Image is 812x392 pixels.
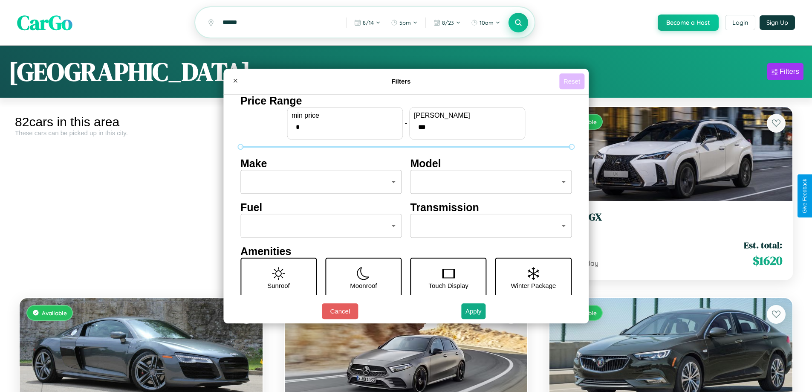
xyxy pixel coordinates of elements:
[429,16,465,29] button: 8/23
[17,9,72,37] span: CarGo
[405,117,407,129] p: -
[42,309,67,317] span: Available
[559,73,584,89] button: Reset
[414,112,520,119] label: [PERSON_NAME]
[387,16,422,29] button: 5pm
[240,157,402,170] h4: Make
[399,19,411,26] span: 5pm
[243,78,559,85] h4: Filters
[744,239,782,251] span: Est. total:
[753,252,782,269] span: $ 1620
[267,280,290,291] p: Sunroof
[292,112,398,119] label: min price
[410,157,572,170] h4: Model
[767,63,803,80] button: Filters
[410,201,572,214] h4: Transmission
[442,19,454,26] span: 8 / 23
[802,179,808,213] div: Give Feedback
[467,16,505,29] button: 10am
[15,115,267,129] div: 82 cars in this area
[240,95,572,107] h4: Price Range
[363,19,374,26] span: 8 / 14
[560,211,782,232] a: Lexus GX2022
[780,67,799,76] div: Filters
[15,129,267,136] div: These cars can be picked up in this city.
[511,280,556,291] p: Winter Package
[350,280,377,291] p: Moonroof
[240,201,402,214] h4: Fuel
[461,303,486,319] button: Apply
[240,245,572,258] h4: Amenities
[9,54,251,89] h1: [GEOGRAPHIC_DATA]
[560,211,782,224] h3: Lexus GX
[480,19,494,26] span: 10am
[725,15,755,30] button: Login
[581,259,598,267] span: / day
[322,303,358,319] button: Cancel
[760,15,795,30] button: Sign Up
[428,280,468,291] p: Touch Display
[350,16,385,29] button: 8/14
[658,15,719,31] button: Become a Host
